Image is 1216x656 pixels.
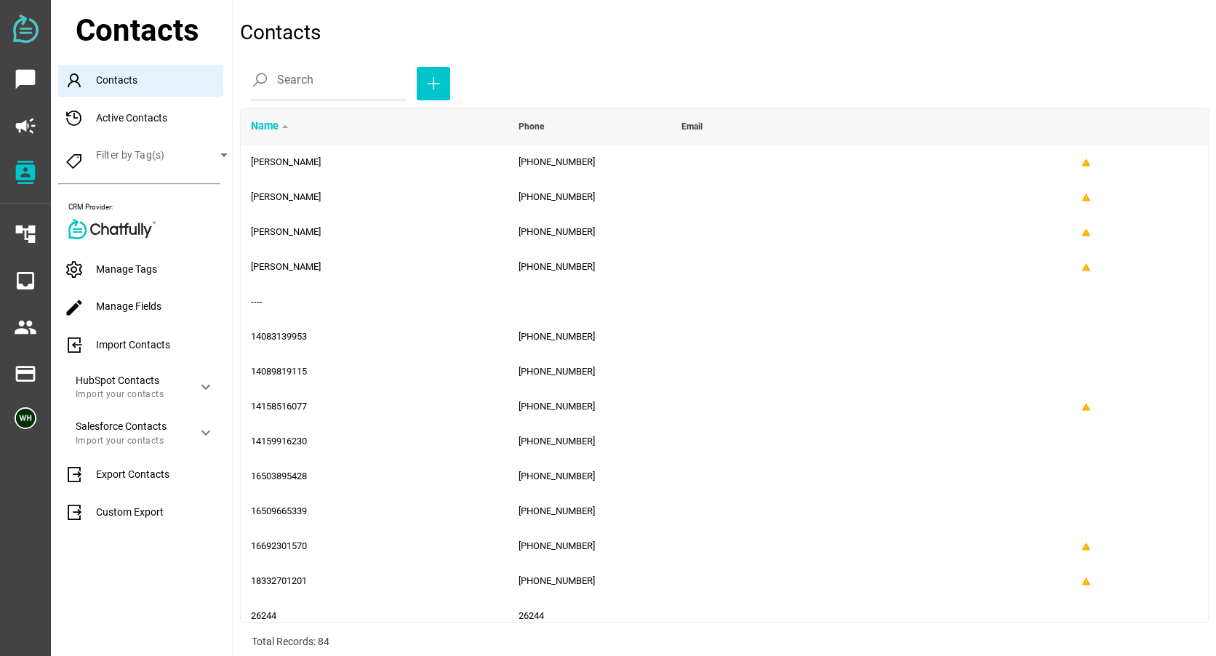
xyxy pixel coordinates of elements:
[15,407,36,429] img: 5edff51079ed9903661a2266-30.png
[251,575,307,586] span: 18332701201
[76,420,185,433] div: Salesforce Contacts
[251,296,263,307] span: ----
[68,219,156,239] img: Chatfully
[681,117,710,136] div: Email
[251,156,321,167] span: [PERSON_NAME]
[251,505,307,516] span: 16509665339
[251,471,307,481] span: 16503895428
[197,378,215,396] i: keyboard_arrow_down
[58,459,232,491] div: Export Contacts
[251,436,307,447] span: 14159916230
[1081,193,1091,202] i: warning
[252,634,1197,649] div: Total Records: 84
[14,362,37,385] i: payment
[68,202,232,213] div: CRM Provider:
[64,300,161,312] a: Manage Fields
[58,65,223,97] div: Contacts
[14,161,37,184] i: contacts
[14,68,37,91] i: chat_bubble
[251,226,321,237] span: [PERSON_NAME]
[58,254,232,286] div: Manage Tags
[76,436,185,446] div: Import your contacts
[76,375,185,387] div: HubSpot Contacts
[76,7,232,53] div: Contacts
[519,610,544,621] span: 26244
[519,401,595,412] span: [PHONE_NUMBER]
[519,191,595,202] span: [PHONE_NUMBER]
[251,116,295,137] div: Name
[519,226,595,237] span: [PHONE_NUMBER]
[251,540,307,551] span: 16692301570
[251,610,276,621] span: 26244
[519,436,595,447] span: [PHONE_NUMBER]
[519,505,595,516] span: [PHONE_NUMBER]
[58,103,232,135] div: Active Contacts
[251,401,307,412] span: 14158516077
[251,261,321,272] span: [PERSON_NAME]
[14,114,37,137] i: campaign
[519,471,595,481] span: [PHONE_NUMBER]
[1081,402,1091,412] i: warning
[519,575,595,586] span: [PHONE_NUMBER]
[215,146,233,164] i: arrow_drop_down
[251,366,307,377] span: 14089819115
[519,540,595,551] span: [PHONE_NUMBER]
[519,261,595,272] span: [PHONE_NUMBER]
[519,331,595,342] span: [PHONE_NUMBER]
[1081,228,1091,237] i: warning
[14,223,37,246] i: account_tree
[14,316,37,339] i: people
[58,329,232,361] div: Import Contacts
[1081,158,1091,167] i: warning
[14,269,37,292] i: inbox
[76,389,185,399] div: Import your contacts
[519,117,551,136] div: Phone
[1081,577,1091,586] i: warning
[519,366,595,377] span: [PHONE_NUMBER]
[1081,263,1091,272] i: warning
[13,15,39,43] img: svg+xml;base64,PD94bWwgdmVyc2lvbj0iMS4wIiBlbmNvZGluZz0iVVRGLTgiPz4KPHN2ZyB2ZXJzaW9uPSIxLjEiIHZpZX...
[197,424,215,441] i: keyboard_arrow_down
[251,331,307,342] span: 14083139953
[277,60,407,100] input: Search
[64,297,84,318] i: edit
[1081,542,1091,551] i: warning
[519,156,595,167] span: [PHONE_NUMBER]
[64,506,164,518] a: Custom Export
[240,17,1209,48] p: Contacts
[251,191,321,202] span: [PERSON_NAME]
